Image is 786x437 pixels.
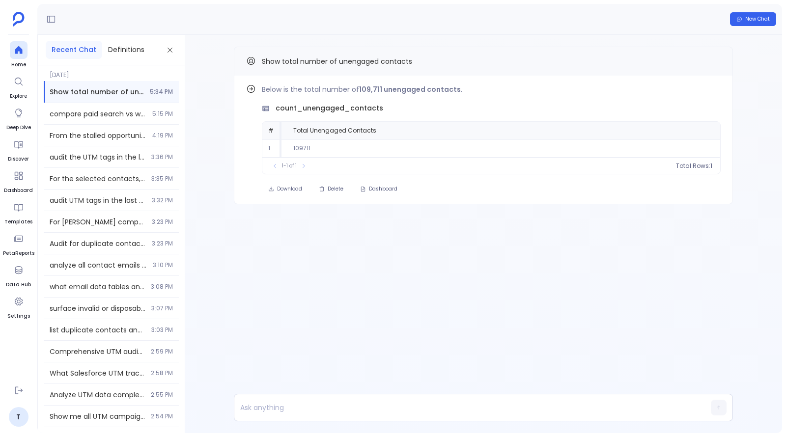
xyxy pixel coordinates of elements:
span: 3:07 PM [151,304,173,312]
span: analyze all contact emails from both Salesforce and HubSpot to identify invalid formats and dispo... [50,260,147,270]
span: From the stalled opportunities analysis, identify the company with the strongest stall-out signal... [50,131,146,140]
a: Data Hub [6,261,31,289]
a: T [9,407,28,427]
span: [DATE] [44,65,179,79]
a: Settings [7,293,30,320]
span: Total Unengaged Contacts [293,127,376,135]
span: 3:32 PM [152,196,173,204]
span: compare paid search vs webinars for lead-to-opportunity conversion, include confidence [50,109,146,119]
span: 3:08 PM [151,283,173,291]
p: Below is the total number of . [262,83,721,95]
span: Home [10,61,28,69]
span: 1-1 of 1 [282,162,297,170]
span: What Salesforce UTM tracking data is available? Show me tables and fields related to UTM paramete... [50,368,145,378]
a: Templates [4,198,32,226]
button: Definitions [102,41,150,59]
span: Dashboard [369,186,397,192]
strong: 109,711 unengaged contacts [359,84,461,94]
span: 5:34 PM [150,88,173,96]
span: Dashboard [4,187,33,194]
span: Total Rows: [676,162,710,170]
a: Home [10,41,28,69]
span: Explore [10,92,28,100]
span: 2:55 PM [151,391,173,399]
span: 3:03 PM [151,326,173,334]
span: 4:19 PM [152,132,173,139]
span: audit UTM tags in the last 90 days across Salesforce and Hubspot and identify what's missing [50,195,146,205]
span: 3:23 PM [152,218,173,226]
span: Show total number of unengaged contacts [262,56,412,66]
a: Dashboard [4,167,33,194]
a: Discover [8,136,29,163]
span: Show total number of unengaged contacts [50,87,144,97]
span: 2:59 PM [151,348,173,355]
button: Delete [312,182,350,196]
span: list duplicate contacts and propose merge groups [50,325,145,335]
td: 109711 [281,139,720,158]
button: Download [262,182,309,196]
img: petavue logo [13,12,25,27]
a: Explore [10,73,28,100]
span: # [268,126,274,135]
span: PetaReports [3,249,34,257]
span: Analyze UTM data completeness for the last 90 days [50,390,145,400]
span: Delete [328,186,343,192]
span: 2:54 PM [151,412,173,420]
button: Dashboard [354,182,404,196]
span: count_unengaged_contacts [276,103,383,113]
span: For the selected contacts, show any open opportunities tied to them (stage and value), the contac... [50,174,145,184]
span: 5:15 PM [152,110,173,118]
a: Deep Dive [6,104,31,132]
a: PetaReports [3,230,34,257]
span: New Chat [745,16,770,23]
span: 2:58 PM [151,369,173,377]
span: Data Hub [6,281,31,289]
span: Templates [4,218,32,226]
span: Show me all UTM campaign data from the last 90 days. Include contacts with utm_campaign field, ca... [50,411,145,421]
span: Comprehensive UTM audit for last 90 days across HubSpot data. Analyze utm_campaign in contacts, h... [50,347,145,356]
span: Settings [7,312,30,320]
span: 3:23 PM [152,240,173,247]
span: 3:36 PM [151,153,173,161]
span: Audit for duplicate contacts across all sources (Salesforce contacts, HubSpot contacts, Salesforc... [50,239,146,248]
span: 3:10 PM [153,261,173,269]
span: audit the UTM tags in the last 90 days across Salesforce and Hubspot. Let me know what's missing? [50,152,145,162]
span: surface invalid or disposable emails and give a cleanup plan [50,303,145,313]
span: what email data tables and fields are available for analysis [50,282,145,292]
button: New Chat [730,12,776,26]
span: For Little - Hammes company, analyze engagement and account signals during May 2025 (their succes... [50,217,146,227]
span: Download [277,186,302,192]
td: 1 [262,139,281,158]
span: 1 [710,162,712,170]
span: Discover [8,155,29,163]
button: Recent Chat [46,41,102,59]
span: Deep Dive [6,124,31,132]
span: 3:35 PM [151,175,173,183]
